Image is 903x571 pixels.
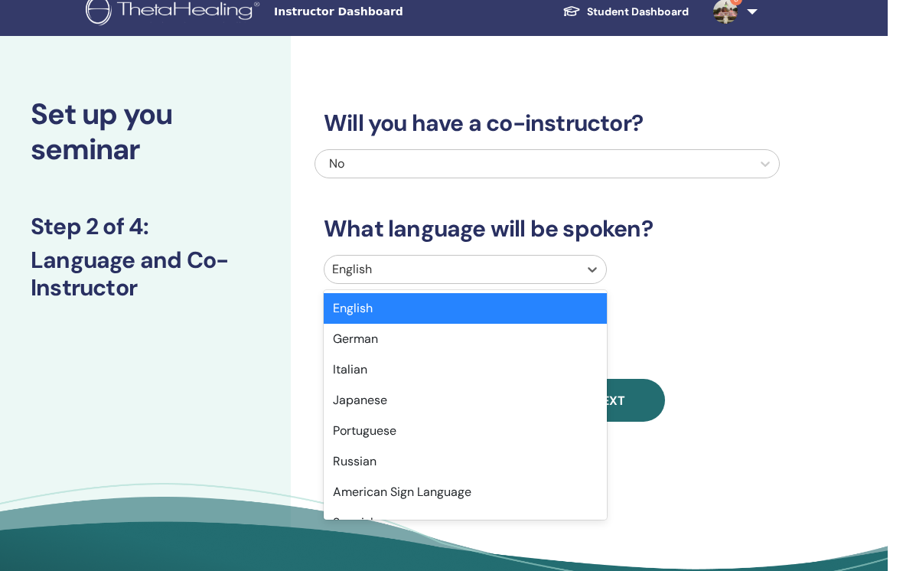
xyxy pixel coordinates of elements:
[315,109,780,137] h3: Will you have a co-instructor?
[324,477,607,507] div: American Sign Language
[324,416,607,446] div: Portuguese
[329,155,344,171] span: No
[553,379,665,422] button: Next
[324,446,607,477] div: Russian
[324,293,607,324] div: English
[31,246,245,302] h3: Language and Co-Instructor
[562,5,581,18] img: graduation-cap-white.svg
[324,385,607,416] div: Japanese
[324,507,607,538] div: Spanish
[31,213,245,240] h3: Step 2 of 4 :
[274,4,504,20] span: Instructor Dashboard
[324,324,607,354] div: German
[31,97,245,167] h2: Set up you seminar
[593,393,625,409] span: Next
[315,215,780,243] h3: What language will be spoken?
[324,354,607,385] div: Italian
